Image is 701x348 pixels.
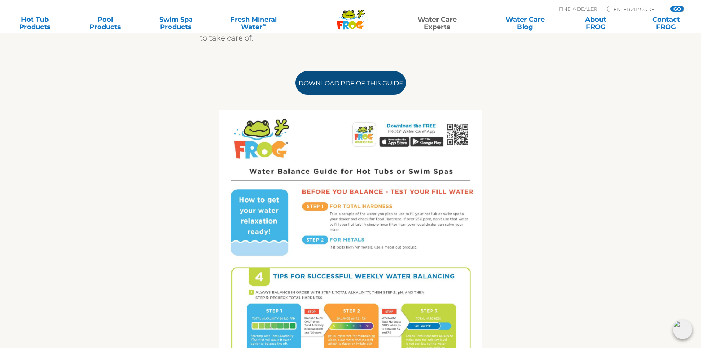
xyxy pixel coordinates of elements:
[568,16,623,31] a: AboutFROG
[670,6,684,12] input: GO
[613,6,662,12] input: Zip Code Form
[393,16,482,31] a: Water CareExperts
[295,71,406,95] a: Download PDF of this Guide
[7,16,62,31] a: Hot TubProducts
[219,16,288,31] a: Fresh MineralWater∞
[559,6,597,12] p: Find A Dealer
[149,16,203,31] a: Swim SpaProducts
[262,22,266,28] sup: ∞
[673,320,692,339] img: openIcon
[498,16,552,31] a: Water CareBlog
[78,16,133,31] a: PoolProducts
[639,16,694,31] a: ContactFROG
